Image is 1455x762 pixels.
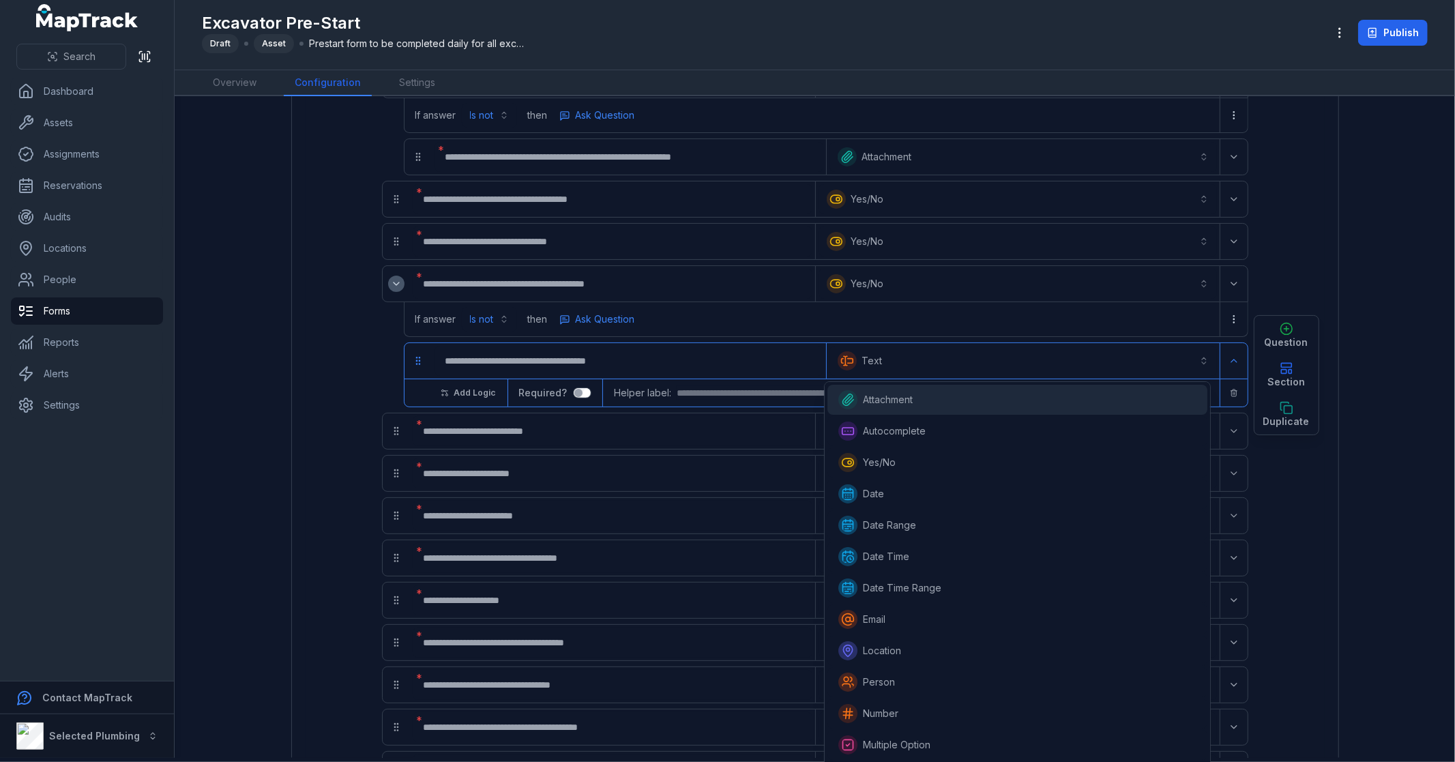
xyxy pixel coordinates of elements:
span: Location [863,644,901,658]
span: Date Range [863,518,916,532]
span: Date [863,487,884,501]
span: Multiple Option [863,738,930,752]
span: Yes/No [863,456,896,469]
button: Text [829,346,1217,376]
span: Autocomplete [863,424,926,438]
span: Attachment [863,393,913,407]
span: Person [863,675,895,689]
span: Number [863,707,898,720]
span: Email [863,613,885,626]
span: Date Time Range [863,581,941,595]
span: Date Time [863,550,909,563]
